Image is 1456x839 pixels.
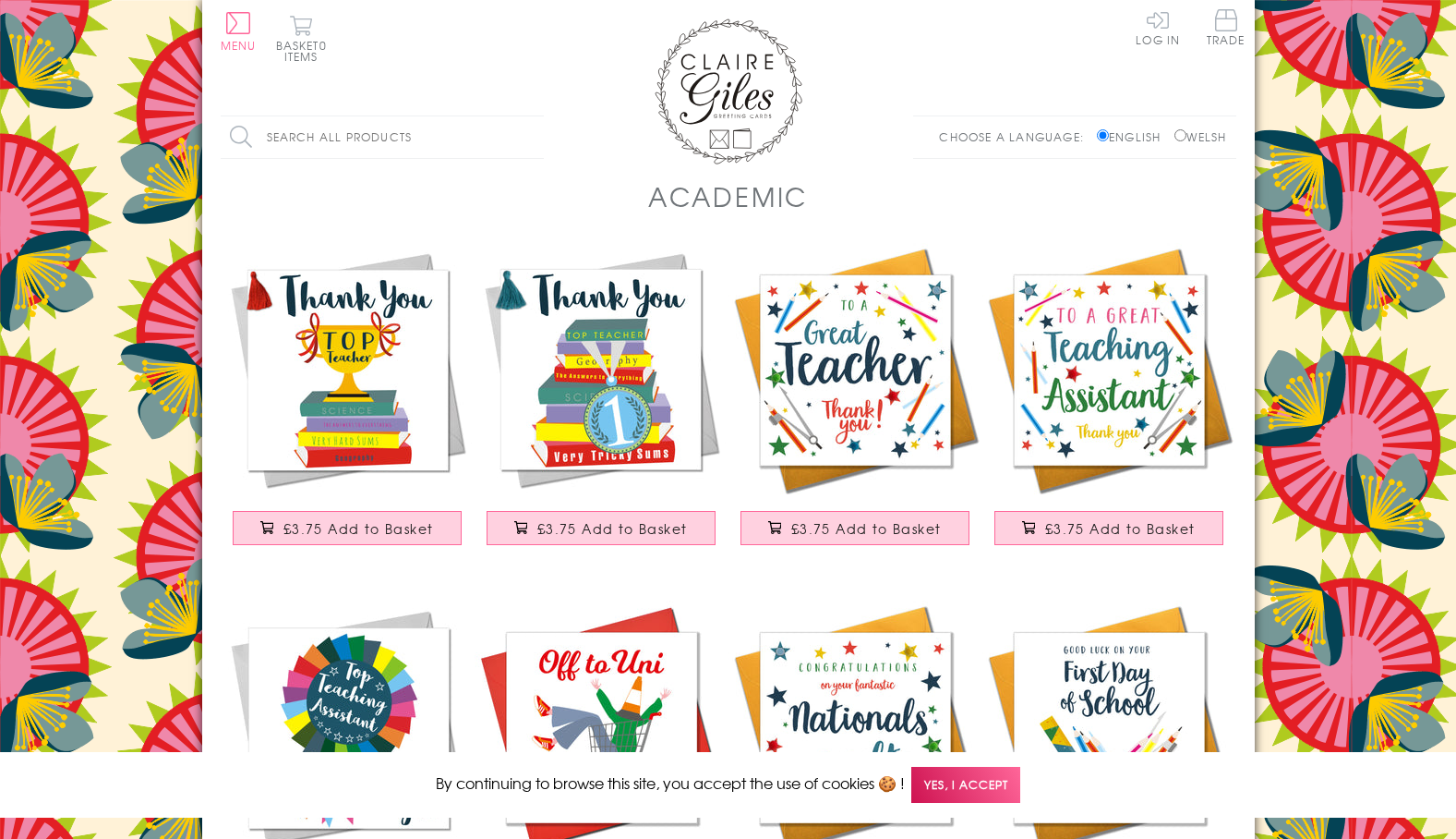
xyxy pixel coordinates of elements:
[221,243,475,564] a: Thank You Teacher Card, Trophy, Embellished with a colourful tassel £3.75 Add to Basket
[1207,9,1245,45] span: Trade
[233,511,462,545] button: £3.75 Add to Basket
[537,519,688,538] span: £3.75 Add to Basket
[284,37,327,65] span: 0 items
[1174,129,1186,141] input: Welsh
[728,243,982,564] a: Thank you Teacher Card, School, Embellished with pompoms £3.75 Add to Basket
[221,116,544,158] input: Search all products
[475,243,728,497] img: Thank You Teacher Card, Medal & Books, Embellished with a colourful tassel
[1207,9,1245,49] a: Trade
[982,243,1236,497] img: Thank you Teaching Assistand Card, School, Embellished with pompoms
[221,243,475,497] img: Thank You Teacher Card, Trophy, Embellished with a colourful tassel
[728,243,982,497] img: Thank you Teacher Card, School, Embellished with pompoms
[1097,128,1170,145] label: English
[221,12,257,51] button: Menu
[1174,128,1227,145] label: Welsh
[1045,519,1196,538] span: £3.75 Add to Basket
[487,511,716,545] button: £3.75 Add to Basket
[982,243,1236,564] a: Thank you Teaching Assistand Card, School, Embellished with pompoms £3.75 Add to Basket
[655,18,802,164] img: Claire Giles Greetings Cards
[1097,129,1109,141] input: English
[911,767,1020,803] span: Yes, I accept
[994,511,1223,545] button: £3.75 Add to Basket
[475,243,728,564] a: Thank You Teacher Card, Medal & Books, Embellished with a colourful tassel £3.75 Add to Basket
[648,177,808,215] h1: Academic
[791,519,942,538] span: £3.75 Add to Basket
[221,37,257,54] span: Menu
[525,116,544,158] input: Search
[1136,9,1180,45] a: Log In
[283,519,434,538] span: £3.75 Add to Basket
[939,128,1093,145] p: Choose a language:
[740,511,969,545] button: £3.75 Add to Basket
[276,15,327,62] button: Basket0 items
